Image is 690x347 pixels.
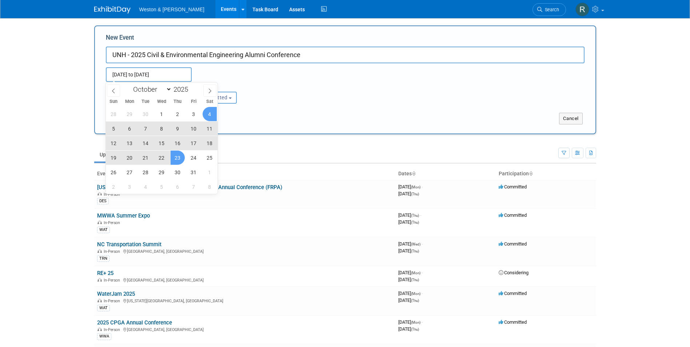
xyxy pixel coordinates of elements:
a: [US_STATE] Recreation & Park Association - 2025 Annual Conference (FRPA) [97,184,282,191]
div: DES [97,198,109,204]
span: (Thu) [411,278,419,282]
span: (Thu) [411,214,419,218]
div: WAT [97,305,110,311]
span: (Mon) [411,271,420,275]
span: October 10, 2025 [187,121,201,136]
span: October 15, 2025 [155,136,169,150]
span: Fri [186,99,202,104]
span: November 4, 2025 [139,180,153,194]
span: October 23, 2025 [171,151,185,165]
span: October 19, 2025 [107,151,121,165]
span: October 9, 2025 [171,121,185,136]
input: Start Date - End Date [106,67,192,82]
span: [DATE] [398,298,419,303]
input: Year [172,85,194,93]
span: October 7, 2025 [139,121,153,136]
a: NC Transportation Summit [97,241,161,248]
span: October 5, 2025 [107,121,121,136]
span: October 30, 2025 [171,165,185,179]
span: (Thu) [411,299,419,303]
button: Cancel [559,113,583,124]
span: October 11, 2025 [203,121,217,136]
span: - [422,291,423,296]
span: October 28, 2025 [139,165,153,179]
span: [DATE] [398,270,423,275]
span: October 16, 2025 [171,136,185,150]
span: September 30, 2025 [139,107,153,121]
span: - [420,212,421,218]
label: New Event [106,33,134,45]
a: Search [533,3,566,16]
span: [DATE] [398,212,421,218]
span: [DATE] [398,184,423,190]
a: RE+ 25 [97,270,113,276]
span: [DATE] [398,241,423,247]
span: November 7, 2025 [187,180,201,194]
span: - [422,319,423,325]
span: Wed [153,99,169,104]
span: Sat [202,99,218,104]
div: TRN [97,255,109,262]
div: [GEOGRAPHIC_DATA], [GEOGRAPHIC_DATA] [97,326,392,332]
span: October 17, 2025 [187,136,201,150]
span: [DATE] [398,326,419,332]
span: October 6, 2025 [123,121,137,136]
a: WaterJam 2025 [97,291,135,297]
span: In-Person [104,192,122,197]
span: [DATE] [398,191,419,196]
span: November 8, 2025 [203,180,217,194]
span: In-Person [104,327,122,332]
span: Committed [499,184,527,190]
span: October 20, 2025 [123,151,137,165]
img: In-Person Event [97,192,102,196]
span: (Thu) [411,249,419,253]
div: [US_STATE][GEOGRAPHIC_DATA], [GEOGRAPHIC_DATA] [97,298,392,303]
span: September 29, 2025 [123,107,137,121]
div: WAT [97,227,110,233]
span: Tue [137,99,153,104]
a: 2025 CPGA Annual Conference [97,319,172,326]
span: October 22, 2025 [155,151,169,165]
div: [GEOGRAPHIC_DATA], [GEOGRAPHIC_DATA] [97,248,392,254]
th: Event [94,168,395,180]
span: Thu [169,99,186,104]
span: October 31, 2025 [187,165,201,179]
th: Dates [395,168,496,180]
span: October 24, 2025 [187,151,201,165]
span: October 8, 2025 [155,121,169,136]
span: In-Person [104,278,122,283]
span: October 4, 2025 [203,107,217,121]
span: October 2, 2025 [171,107,185,121]
span: (Mon) [411,185,420,189]
div: [GEOGRAPHIC_DATA], [GEOGRAPHIC_DATA] [97,277,392,283]
input: Name of Trade Show / Conference [106,47,585,63]
a: MWWA Summer Expo [97,212,150,219]
a: Upcoming64 [94,148,137,161]
span: [DATE] [398,319,423,325]
span: October 1, 2025 [155,107,169,121]
a: Sort by Start Date [412,171,415,176]
span: November 6, 2025 [171,180,185,194]
img: In-Person Event [97,220,102,224]
span: Sun [106,99,122,104]
span: (Wed) [411,242,420,246]
span: October 26, 2025 [107,165,121,179]
span: [DATE] [398,248,419,254]
img: In-Person Event [97,327,102,331]
span: October 18, 2025 [203,136,217,150]
span: - [422,241,423,247]
span: - [422,270,423,275]
span: Mon [121,99,137,104]
span: (Thu) [411,327,419,331]
img: ExhibitDay [94,6,131,13]
span: In-Person [104,220,122,225]
select: Month [130,85,172,94]
span: October 3, 2025 [187,107,201,121]
a: Sort by Participation Type [529,171,533,176]
span: October 14, 2025 [139,136,153,150]
span: October 21, 2025 [139,151,153,165]
img: In-Person Event [97,249,102,253]
th: Participation [496,168,596,180]
img: In-Person Event [97,278,102,282]
span: Committed [499,241,527,247]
